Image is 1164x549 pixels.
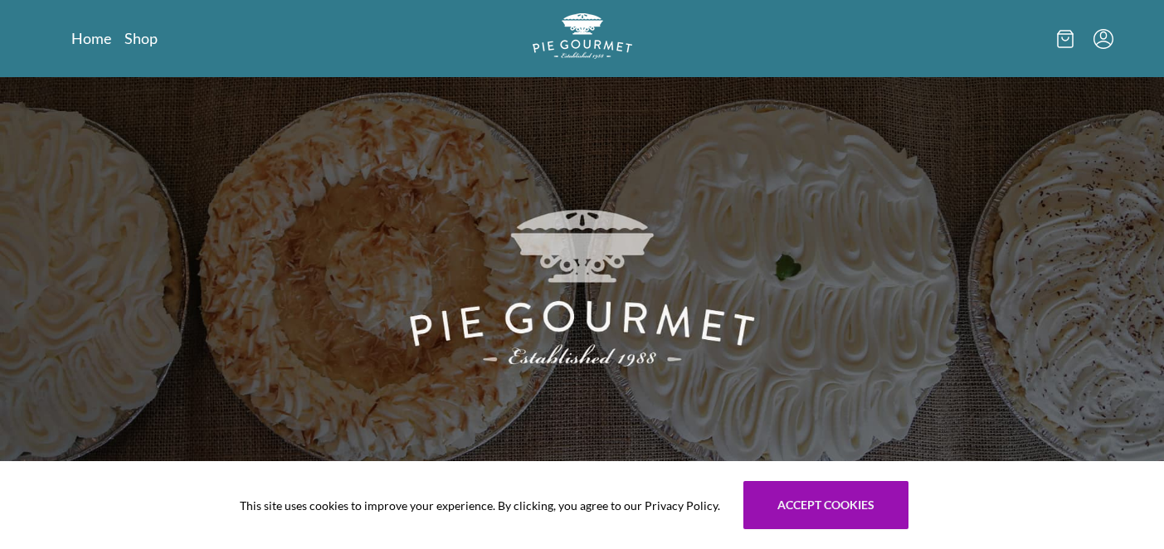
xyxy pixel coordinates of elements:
[240,497,720,514] span: This site uses cookies to improve your experience. By clicking, you agree to our Privacy Policy.
[533,13,632,59] img: logo
[533,13,632,64] a: Logo
[124,28,158,48] a: Shop
[743,481,908,529] button: Accept cookies
[1093,29,1113,49] button: Menu
[71,28,111,48] a: Home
